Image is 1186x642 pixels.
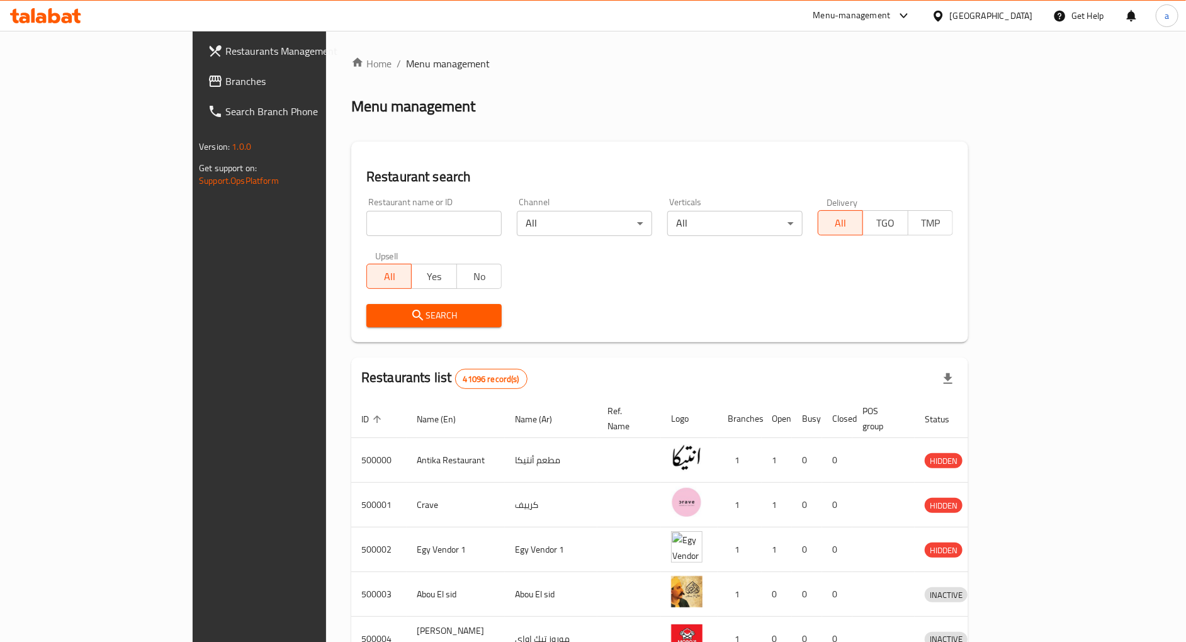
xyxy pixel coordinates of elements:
span: 41096 record(s) [456,373,527,385]
button: TGO [862,210,908,235]
span: POS group [862,403,900,434]
td: 1 [762,483,792,527]
span: Get support on: [199,160,257,176]
button: All [818,210,863,235]
span: All [372,267,407,286]
input: Search for restaurant name or ID.. [366,211,502,236]
a: Support.OpsPlatform [199,172,279,189]
td: 0 [762,572,792,617]
th: Closed [822,400,852,438]
div: Total records count [455,369,528,389]
span: HIDDEN [925,454,963,468]
button: Search [366,304,502,327]
div: INACTIVE [925,587,968,602]
button: TMP [908,210,953,235]
span: All [823,214,858,232]
td: 1 [718,527,762,572]
img: Egy Vendor 1 [671,531,703,563]
div: All [517,211,652,236]
h2: Restaurant search [366,167,953,186]
span: Restaurants Management [225,43,381,59]
nav: breadcrumb [351,56,968,71]
td: Crave [407,483,505,527]
th: Busy [792,400,822,438]
td: Antika Restaurant [407,438,505,483]
span: HIDDEN [925,543,963,558]
td: 1 [762,438,792,483]
span: Status [925,412,966,427]
button: No [456,264,502,289]
td: Abou El sid [505,572,597,617]
button: Yes [411,264,456,289]
h2: Menu management [351,96,475,116]
td: كرييف [505,483,597,527]
div: All [667,211,803,236]
th: Open [762,400,792,438]
div: HIDDEN [925,453,963,468]
a: Search Branch Phone [198,96,391,127]
span: HIDDEN [925,498,963,513]
td: 1 [718,438,762,483]
td: 0 [792,572,822,617]
h2: Restaurants list [361,368,528,389]
td: 0 [822,438,852,483]
th: Logo [661,400,718,438]
span: Search [376,308,492,324]
td: 1 [718,483,762,527]
label: Delivery [827,198,858,206]
span: Branches [225,74,381,89]
td: 0 [792,438,822,483]
span: Name (En) [417,412,472,427]
div: Export file [933,364,963,394]
span: Ref. Name [607,403,646,434]
button: All [366,264,412,289]
img: Antika Restaurant [671,442,703,473]
td: 1 [718,572,762,617]
td: 0 [792,527,822,572]
th: Branches [718,400,762,438]
td: مطعم أنتيكا [505,438,597,483]
label: Upsell [375,251,398,260]
span: ID [361,412,385,427]
td: 0 [792,483,822,527]
a: Branches [198,66,391,96]
td: Egy Vendor 1 [505,527,597,572]
div: Menu-management [813,8,891,23]
span: TMP [913,214,948,232]
td: 0 [822,572,852,617]
span: TGO [868,214,903,232]
div: [GEOGRAPHIC_DATA] [950,9,1033,23]
span: 1.0.0 [232,138,251,155]
td: 0 [822,483,852,527]
a: Restaurants Management [198,36,391,66]
img: Crave [671,487,703,518]
span: Menu management [406,56,490,71]
span: No [462,267,497,286]
span: Version: [199,138,230,155]
td: Egy Vendor 1 [407,527,505,572]
td: 1 [762,527,792,572]
div: HIDDEN [925,498,963,513]
li: / [397,56,401,71]
span: Search Branch Phone [225,104,381,119]
img: Abou El sid [671,576,703,607]
span: a [1165,9,1169,23]
td: Abou El sid [407,572,505,617]
span: Yes [417,267,451,286]
span: INACTIVE [925,588,968,602]
span: Name (Ar) [515,412,568,427]
td: 0 [822,527,852,572]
